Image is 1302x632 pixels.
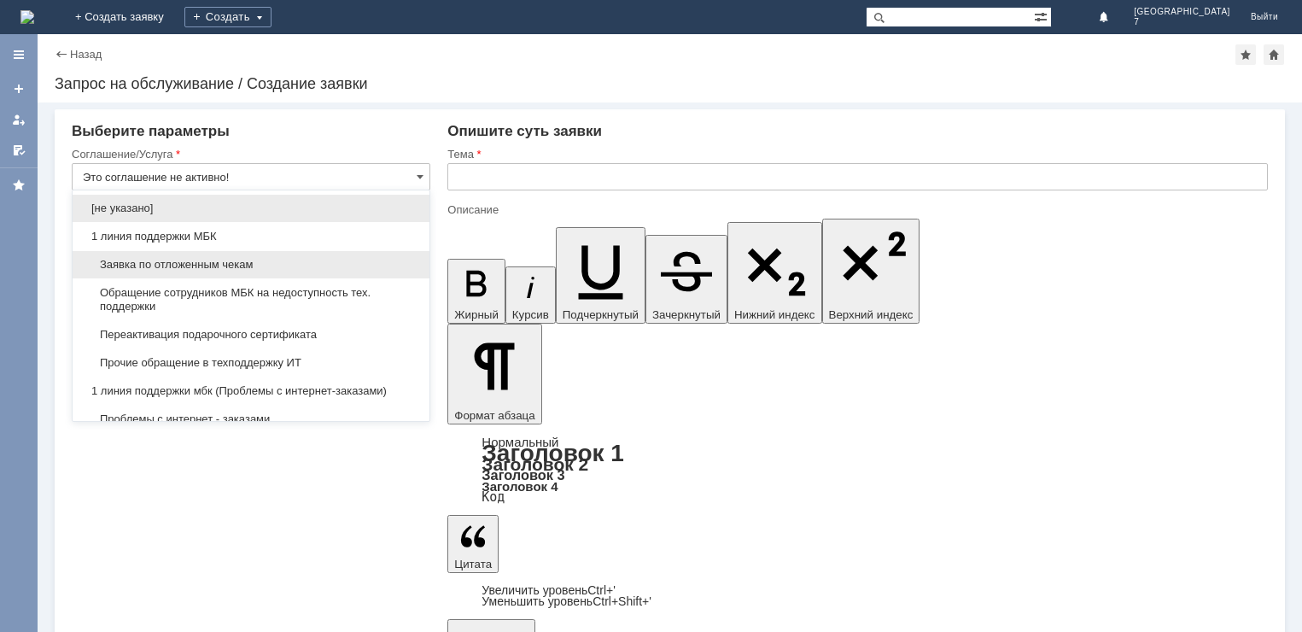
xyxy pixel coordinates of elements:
[83,286,419,313] span: Обращение сотрудников МБК на недоступность тех. поддержки
[184,7,271,27] div: Создать
[447,259,505,324] button: Жирный
[447,324,541,424] button: Формат абзаца
[1264,44,1284,65] div: Сделать домашней страницей
[482,454,588,474] a: Заголовок 2
[1235,44,1256,65] div: Добавить в избранное
[587,583,616,597] span: Ctrl+'
[645,235,727,324] button: Зачеркнутый
[482,467,564,483] a: Заголовок 3
[829,308,914,321] span: Верхний индекс
[505,266,556,324] button: Курсив
[447,436,1268,503] div: Формат абзаца
[563,308,639,321] span: Подчеркнутый
[5,137,32,164] a: Мои согласования
[83,413,419,426] span: Проблемы с интернет - заказами
[1134,7,1230,17] span: [GEOGRAPHIC_DATA]
[83,258,419,272] span: Заявка по отложенным чекам
[593,594,651,608] span: Ctrl+Shift+'
[822,219,920,324] button: Верхний индекс
[482,440,624,466] a: Заголовок 1
[447,123,602,139] span: Опишите суть заявки
[482,489,505,505] a: Код
[454,558,492,571] span: Цитата
[734,308,815,321] span: Нижний индекс
[556,227,645,324] button: Подчеркнутый
[20,10,34,24] a: Перейти на домашнюю страницу
[20,10,34,24] img: logo
[482,479,558,494] a: Заголовок 4
[1134,17,1230,27] span: 7
[83,230,419,243] span: 1 линия поддержки МБК
[482,583,616,597] a: Increase
[447,204,1264,215] div: Описание
[83,384,419,398] span: 1 линия поддержки мбк (Проблемы с интернет-заказами)
[512,308,549,321] span: Курсив
[482,594,651,608] a: Decrease
[83,356,419,370] span: Прочие обращение в техподдержку ИТ
[447,149,1264,160] div: Тема
[652,308,721,321] span: Зачеркнутый
[70,48,102,61] a: Назад
[72,149,427,160] div: Соглашение/Услуга
[454,308,499,321] span: Жирный
[83,328,419,342] span: Переактивация подарочного сертификата
[55,75,1285,92] div: Запрос на обслуживание / Создание заявки
[727,222,822,324] button: Нижний индекс
[1034,8,1051,24] span: Расширенный поиск
[482,435,558,449] a: Нормальный
[447,585,1268,607] div: Цитата
[5,106,32,133] a: Мои заявки
[83,202,419,215] span: [не указано]
[5,75,32,102] a: Создать заявку
[454,409,534,422] span: Формат абзаца
[447,515,499,573] button: Цитата
[72,123,230,139] span: Выберите параметры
